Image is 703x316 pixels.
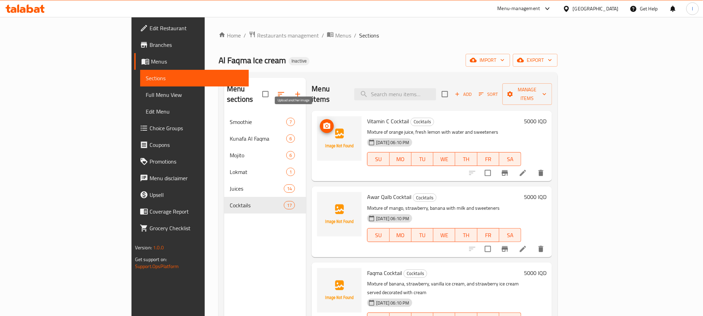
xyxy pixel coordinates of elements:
[150,24,243,32] span: Edit Restaurant
[524,116,547,126] h6: 5000 IQD
[477,152,499,166] button: FR
[502,83,552,105] button: Manage items
[284,202,295,209] span: 17
[498,5,540,13] div: Menu-management
[524,192,547,202] h6: 5000 IQD
[454,90,473,98] span: Add
[502,230,518,240] span: SA
[692,5,693,13] span: l
[312,84,346,105] h2: Menu items
[327,31,351,40] a: Menus
[480,154,497,164] span: FR
[150,141,243,149] span: Coupons
[150,157,243,166] span: Promotions
[518,56,552,65] span: export
[230,134,286,143] span: Kunafa Al Faqma
[373,300,412,306] span: [DATE] 06:10 PM
[479,90,498,98] span: Sort
[390,228,412,242] button: MO
[317,268,362,313] img: Faqma Cocktail
[573,5,619,13] div: [GEOGRAPHIC_DATA]
[135,262,179,271] a: Support.OpsPlatform
[320,119,334,133] button: upload picture
[257,31,319,40] span: Restaurants management
[502,154,518,164] span: SA
[414,154,431,164] span: TU
[458,154,474,164] span: TH
[230,151,286,159] div: Mojito
[508,85,547,103] span: Manage items
[455,152,477,166] button: TH
[134,53,249,70] a: Menus
[367,280,521,297] p: Mixture of banana, strawberry, vanilla ice cream, and strawberry ice cream served decorated with ...
[370,154,387,164] span: SU
[367,152,389,166] button: SU
[367,204,521,213] p: Mixture of mango, strawberry, banana with milk and sweeteners
[373,139,412,146] span: [DATE] 06:10 PM
[140,103,249,120] a: Edit Menu
[289,86,306,102] button: Add section
[146,74,243,82] span: Sections
[284,185,295,192] span: 14
[354,88,436,100] input: search
[390,152,412,166] button: MO
[533,165,549,181] button: delete
[481,166,495,180] span: Select to update
[477,228,499,242] button: FR
[524,268,547,278] h6: 5000 IQD
[140,70,249,86] a: Sections
[146,107,243,116] span: Edit Menu
[322,31,324,40] li: /
[452,89,474,100] span: Add item
[317,192,362,236] img: Awar Qalb Cocktail
[414,230,431,240] span: TU
[519,169,527,177] a: Edit menu item
[224,164,306,180] div: Lokmat1
[466,54,510,67] button: import
[150,124,243,132] span: Choice Groups
[150,224,243,232] span: Grocery Checklist
[335,31,351,40] span: Menus
[287,135,295,142] span: 6
[458,230,474,240] span: TH
[404,269,427,277] span: Cocktails
[513,54,558,67] button: export
[150,174,243,182] span: Menu disclaimer
[499,228,521,242] button: SA
[219,52,286,68] span: Al Faqma Ice cream
[436,230,452,240] span: WE
[497,241,513,257] button: Branch-specific-item
[134,36,249,53] a: Branches
[134,120,249,136] a: Choice Groups
[230,118,286,126] span: Smoothie
[286,118,295,126] div: items
[140,86,249,103] a: Full Menu View
[411,118,434,126] span: Cocktails
[286,134,295,143] div: items
[410,118,434,126] div: Cocktails
[359,31,379,40] span: Sections
[230,168,286,176] span: Lokmat
[134,170,249,186] a: Menu disclaimer
[289,58,310,64] span: Inactive
[230,184,284,193] span: Juices
[367,128,521,136] p: Mixture of orange juice, fresh lemon with water and sweeteners
[135,255,167,264] span: Get support on:
[367,192,412,202] span: Awar Qalb Cocktail
[287,152,295,159] span: 6
[287,119,295,125] span: 7
[153,243,164,252] span: 1.0.0
[224,147,306,164] div: Mojito6
[151,57,243,66] span: Menus
[481,242,495,256] span: Select to update
[135,243,152,252] span: Version:
[404,269,427,278] div: Cocktails
[134,136,249,153] a: Coupons
[230,201,284,209] div: Cocktails
[436,154,452,164] span: WE
[367,268,402,278] span: Faqma Cocktail
[497,165,513,181] button: Branch-specific-item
